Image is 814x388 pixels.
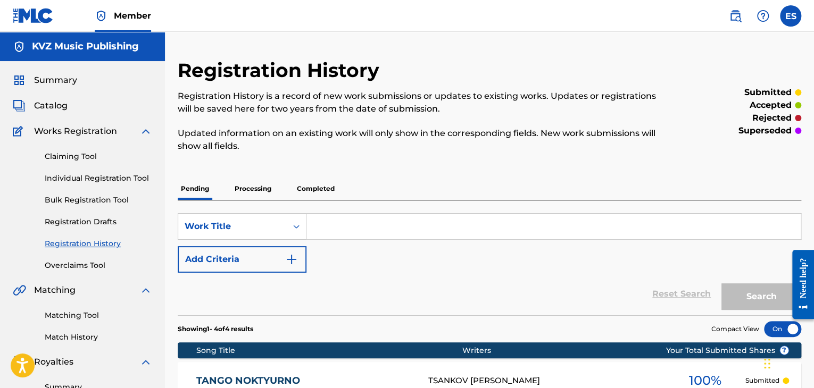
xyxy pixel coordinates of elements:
[45,310,152,321] a: Matching Tool
[178,127,658,153] p: Updated information on an existing work will only show in the corresponding fields. New work subm...
[45,216,152,227] a: Registration Drafts
[139,284,152,297] img: expand
[761,337,814,388] iframe: Chat Widget
[178,90,658,115] p: Registration History is a record of new work submissions or updates to existing works. Updates or...
[757,10,769,22] img: help
[428,375,665,387] div: TSANKOV [PERSON_NAME]
[34,284,76,297] span: Matching
[196,345,462,356] div: Song Title
[45,260,152,271] a: Overclaims Tool
[178,324,253,334] p: Showing 1 - 4 of 4 results
[196,375,414,387] a: TANGO NOKTYURNO
[178,178,212,200] p: Pending
[752,112,792,124] p: rejected
[711,324,759,334] span: Compact View
[45,195,152,206] a: Bulk Registration Tool
[178,213,801,315] form: Search Form
[13,99,26,112] img: Catalog
[666,345,789,356] span: Your Total Submitted Shares
[13,8,54,23] img: MLC Logo
[725,5,746,27] a: Public Search
[750,99,792,112] p: accepted
[45,151,152,162] a: Claiming Tool
[294,178,338,200] p: Completed
[764,348,770,379] div: Плъзни
[34,99,68,112] span: Catalog
[13,284,26,297] img: Matching
[95,10,107,22] img: Top Rightsholder
[34,74,77,87] span: Summary
[744,86,792,99] p: submitted
[780,5,801,27] div: User Menu
[45,238,152,249] a: Registration History
[139,125,152,138] img: expand
[745,376,779,385] p: Submitted
[13,99,68,112] a: CatalogCatalog
[13,74,26,87] img: Summary
[139,356,152,368] img: expand
[178,58,385,82] h2: Registration History
[13,40,26,53] img: Accounts
[32,40,139,53] h5: KVZ Music Publishing
[34,125,117,138] span: Works Registration
[285,253,298,266] img: 9d2ae6d4665cec9f34b9.svg
[13,125,27,138] img: Works Registration
[761,337,814,388] div: Джаджи за чат
[13,74,77,87] a: SummarySummary
[738,124,792,137] p: superseded
[34,356,73,368] span: Royalties
[784,242,814,327] iframe: Resource Center
[45,332,152,343] a: Match History
[462,345,699,356] div: Writers
[114,10,151,22] span: Member
[752,5,774,27] div: Help
[231,178,275,200] p: Processing
[729,10,742,22] img: search
[13,356,26,368] img: Royalties
[45,173,152,184] a: Individual Registration Tool
[185,220,280,233] div: Work Title
[178,246,306,273] button: Add Criteria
